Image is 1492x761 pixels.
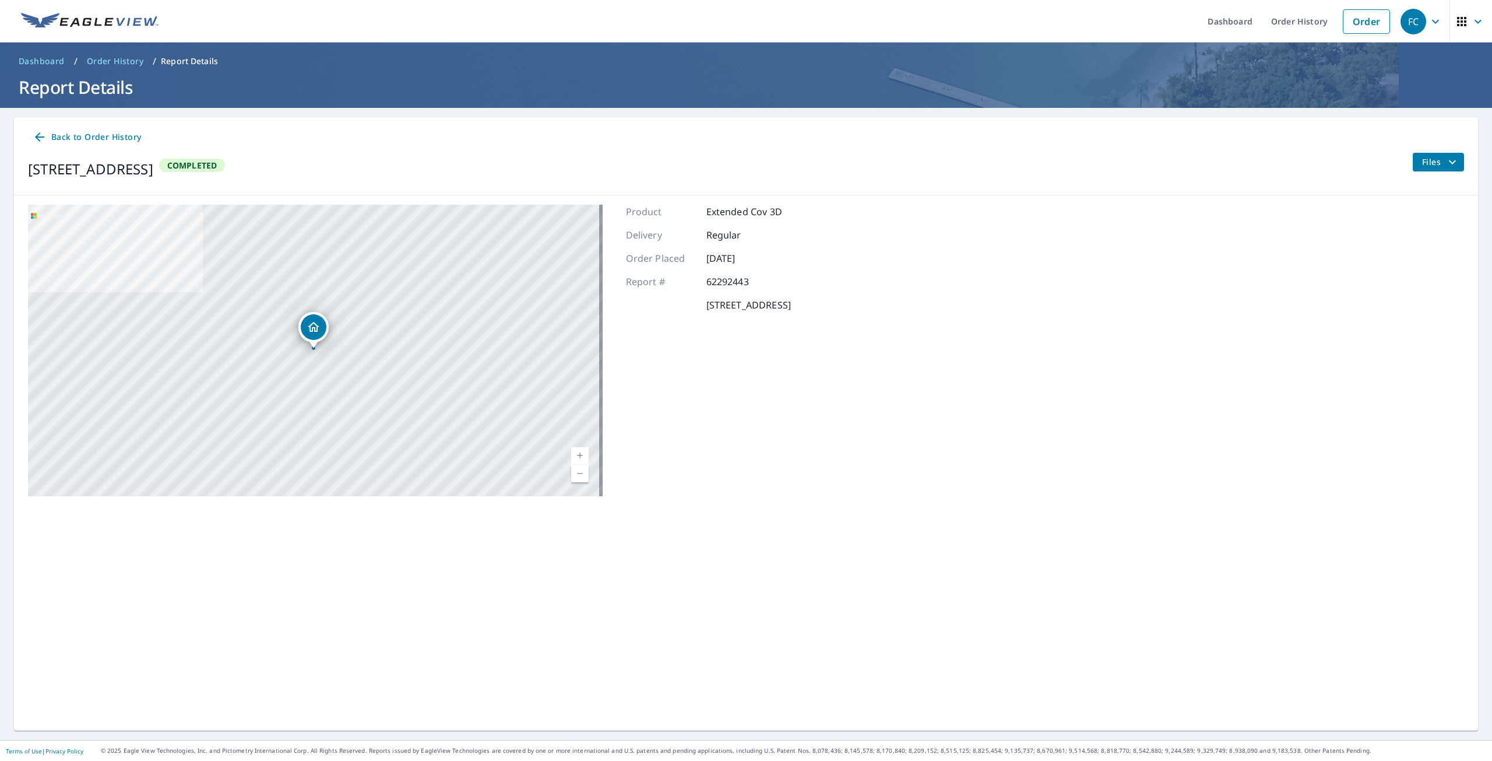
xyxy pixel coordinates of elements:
a: Back to Order History [28,127,146,148]
p: [DATE] [706,251,776,265]
p: Report Details [161,55,218,67]
p: Regular [706,228,776,242]
span: Order History [87,55,143,67]
p: | [6,748,83,755]
li: / [153,54,156,68]
p: Extended Cov 3D [706,205,782,219]
span: Completed [160,160,224,171]
img: EV Logo [21,13,159,30]
div: [STREET_ADDRESS] [28,159,153,180]
span: Dashboard [19,55,65,67]
a: Order [1343,9,1390,34]
p: Product [626,205,696,219]
p: © 2025 Eagle View Technologies, Inc. and Pictometry International Corp. All Rights Reserved. Repo... [101,746,1486,755]
p: 62292443 [706,275,776,289]
p: [STREET_ADDRESS] [706,298,791,312]
li: / [74,54,78,68]
p: Delivery [626,228,696,242]
h1: Report Details [14,75,1478,99]
a: Terms of Use [6,747,42,755]
div: FC [1400,9,1426,34]
a: Current Level 17, Zoom Out [571,465,589,482]
a: Privacy Policy [45,747,83,755]
span: Files [1422,155,1459,169]
button: filesDropdownBtn-62292443 [1412,153,1464,171]
nav: breadcrumb [14,52,1478,71]
a: Dashboard [14,52,69,71]
a: Current Level 17, Zoom In [571,447,589,465]
a: Order History [82,52,148,71]
p: Order Placed [626,251,696,265]
span: Back to Order History [33,130,141,145]
div: Dropped pin, building 1, Residential property, 2509 16thAve s St Petersburgh, FL 33712 [298,312,329,348]
p: Report # [626,275,696,289]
